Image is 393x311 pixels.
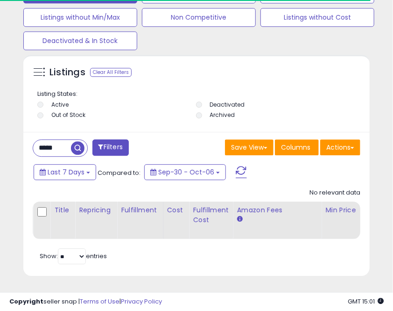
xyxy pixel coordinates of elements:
[237,215,242,224] small: Amazon Fees.
[309,188,360,197] div: No relevant data
[79,205,113,215] div: Repricing
[54,205,71,215] div: Title
[210,111,235,119] label: Archived
[325,205,373,215] div: Min Price
[167,205,185,215] div: Cost
[49,66,85,79] h5: Listings
[142,8,256,27] button: Non Competitive
[260,8,374,27] button: Listings without Cost
[51,111,85,119] label: Out of Stock
[348,297,384,306] span: 2025-10-14 15:01 GMT
[121,297,162,306] a: Privacy Policy
[281,143,310,152] span: Columns
[210,101,245,108] label: Deactivated
[23,8,137,27] button: Listings without Min/Max
[23,31,137,50] button: Deactivated & In Stock
[9,297,43,306] strong: Copyright
[275,139,319,155] button: Columns
[193,205,229,225] div: Fulfillment Cost
[320,139,360,155] button: Actions
[90,68,132,77] div: Clear All Filters
[121,205,159,215] div: Fulfillment
[144,164,226,180] button: Sep-30 - Oct-06
[48,167,84,177] span: Last 7 Days
[80,297,119,306] a: Terms of Use
[92,139,129,156] button: Filters
[98,168,140,177] span: Compared to:
[225,139,274,155] button: Save View
[34,164,96,180] button: Last 7 Days
[40,252,107,260] span: Show: entries
[37,90,358,99] p: Listing States:
[158,167,214,177] span: Sep-30 - Oct-06
[9,297,162,306] div: seller snap | |
[51,101,69,108] label: Active
[237,205,317,215] div: Amazon Fees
